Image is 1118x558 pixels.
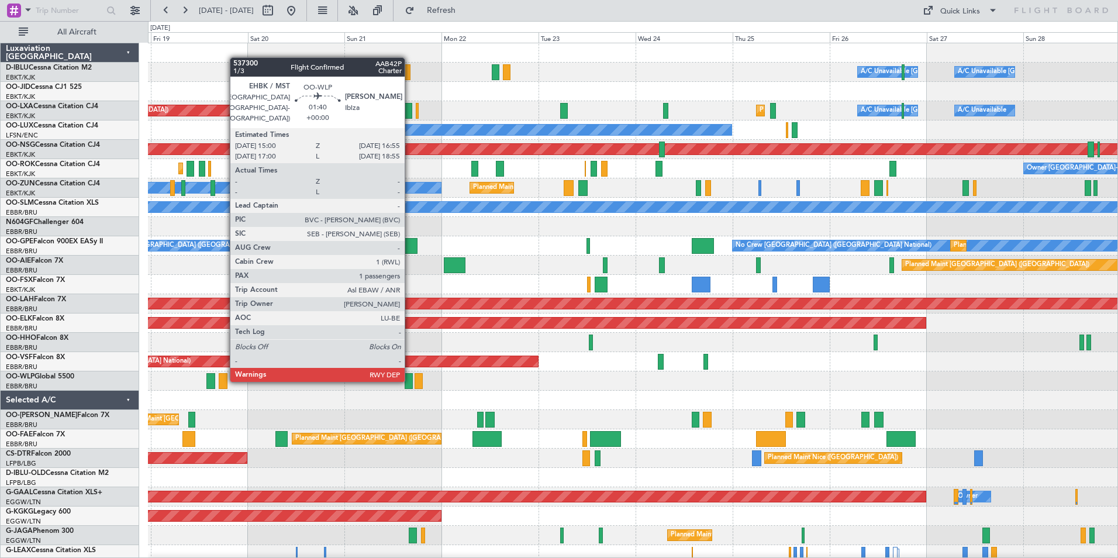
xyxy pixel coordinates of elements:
[6,431,33,438] span: OO-FAE
[36,2,103,19] input: Trip Number
[6,459,36,468] a: LFPB/LBG
[6,315,32,322] span: OO-ELK
[6,161,35,168] span: OO-ROK
[6,150,35,159] a: EBKT/KJK
[6,363,37,371] a: EBBR/BRU
[6,112,35,120] a: EBKT/KJK
[6,122,33,129] span: OO-LUX
[6,335,68,342] a: OO-HHOFalcon 8X
[768,449,898,467] div: Planned Maint Nice ([GEOGRAPHIC_DATA])
[917,1,1003,20] button: Quick Links
[6,142,35,149] span: OO-NSG
[199,5,254,16] span: [DATE] - [DATE]
[636,32,733,43] div: Wed 24
[6,238,33,245] span: OO-GPE
[6,180,35,187] span: OO-ZUN
[150,23,170,33] div: [DATE]
[399,1,470,20] button: Refresh
[958,102,1006,119] div: A/C Unavailable
[6,84,82,91] a: OO-JIDCessna CJ1 525
[6,219,33,226] span: N604GF
[6,489,102,496] a: G-GAALCessna Citation XLS+
[6,142,100,149] a: OO-NSGCessna Citation CJ4
[417,6,466,15] span: Refresh
[6,547,96,554] a: G-LEAXCessna Citation XLS
[6,450,71,457] a: CS-DTRFalcon 2000
[6,64,29,71] span: D-IBLU
[6,170,35,178] a: EBKT/KJK
[6,324,37,333] a: EBBR/BRU
[733,32,830,43] div: Thu 25
[100,237,296,254] div: No Crew [GEOGRAPHIC_DATA] ([GEOGRAPHIC_DATA] National)
[6,189,35,198] a: EBKT/KJK
[958,488,978,505] div: Owner
[6,489,33,496] span: G-GAAL
[6,266,37,275] a: EBBR/BRU
[151,32,248,43] div: Fri 19
[6,536,41,545] a: EGGW/LTN
[6,315,64,322] a: OO-ELKFalcon 8X
[539,32,636,43] div: Tue 23
[6,431,65,438] a: OO-FAEFalcon 7X
[6,498,41,507] a: EGGW/LTN
[671,526,855,544] div: Planned Maint [GEOGRAPHIC_DATA] ([GEOGRAPHIC_DATA])
[6,161,100,168] a: OO-ROKCessna Citation CJ4
[6,103,33,110] span: OO-LXA
[905,256,1089,274] div: Planned Maint [GEOGRAPHIC_DATA] ([GEOGRAPHIC_DATA])
[927,32,1024,43] div: Sat 27
[6,508,33,515] span: G-KGKG
[861,63,1078,81] div: A/C Unavailable [GEOGRAPHIC_DATA] ([GEOGRAPHIC_DATA] National)
[861,102,1078,119] div: A/C Unavailable [GEOGRAPHIC_DATA] ([GEOGRAPHIC_DATA] National)
[251,121,391,139] div: No Crew [PERSON_NAME] ([PERSON_NAME])
[6,412,77,419] span: OO-[PERSON_NAME]
[6,517,41,526] a: EGGW/LTN
[6,277,65,284] a: OO-FSXFalcon 7X
[6,199,99,206] a: OO-SLMCessna Citation XLS
[295,430,507,447] div: Planned Maint [GEOGRAPHIC_DATA] ([GEOGRAPHIC_DATA] National)
[6,508,71,515] a: G-KGKGLegacy 600
[6,547,31,554] span: G-LEAX
[6,478,36,487] a: LFPB/LBG
[6,257,31,264] span: OO-AIE
[6,343,37,352] a: EBBR/BRU
[6,180,100,187] a: OO-ZUNCessna Citation CJ4
[760,102,896,119] div: Planned Maint Kortrijk-[GEOGRAPHIC_DATA]
[6,528,74,535] a: G-JAGAPhenom 300
[6,373,74,380] a: OO-WLPGlobal 5500
[6,257,63,264] a: OO-AIEFalcon 7X
[940,6,980,18] div: Quick Links
[6,219,84,226] a: N604GFChallenger 604
[6,228,37,236] a: EBBR/BRU
[6,131,38,140] a: LFSN/ENC
[6,285,35,294] a: EBKT/KJK
[6,412,109,419] a: OO-[PERSON_NAME]Falcon 7X
[6,335,36,342] span: OO-HHO
[6,373,34,380] span: OO-WLP
[6,64,92,71] a: D-IBLUCessna Citation M2
[6,84,30,91] span: OO-JID
[6,247,37,256] a: EBBR/BRU
[6,440,37,449] a: EBBR/BRU
[6,354,65,361] a: OO-VSFFalcon 8X
[441,32,539,43] div: Mon 22
[6,199,34,206] span: OO-SLM
[6,382,37,391] a: EBBR/BRU
[6,277,33,284] span: OO-FSX
[6,296,66,303] a: OO-LAHFalcon 7X
[344,32,441,43] div: Sun 21
[6,528,33,535] span: G-JAGA
[830,32,927,43] div: Fri 26
[6,296,34,303] span: OO-LAH
[6,470,46,477] span: D-IBLU-OLD
[6,470,109,477] a: D-IBLU-OLDCessna Citation M2
[6,73,35,82] a: EBKT/KJK
[6,450,31,457] span: CS-DTR
[6,421,37,429] a: EBBR/BRU
[13,23,127,42] button: All Aircraft
[473,179,609,197] div: Planned Maint Kortrijk-[GEOGRAPHIC_DATA]
[736,237,931,254] div: No Crew [GEOGRAPHIC_DATA] ([GEOGRAPHIC_DATA] National)
[6,208,37,217] a: EBBR/BRU
[248,32,345,43] div: Sat 20
[6,354,33,361] span: OO-VSF
[6,122,98,129] a: OO-LUXCessna Citation CJ4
